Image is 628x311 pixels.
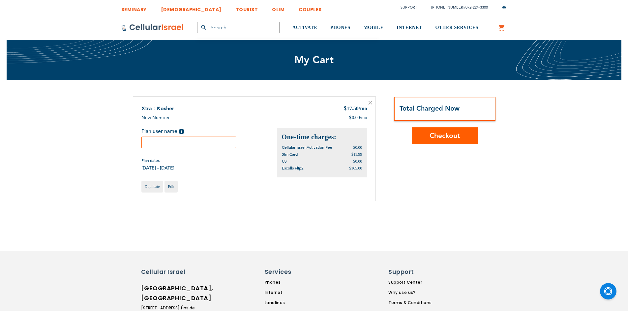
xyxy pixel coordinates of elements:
[145,184,160,189] span: Duplicate
[431,5,464,10] a: [PHONE_NUMBER]
[412,127,478,144] button: Checkout
[141,268,197,276] h6: Cellular Israel
[282,152,298,157] span: Sim Card
[435,25,478,30] span: OTHER SERVICES
[265,290,325,296] a: Internet
[360,115,367,121] span: /mo
[364,25,384,30] span: MOBILE
[121,24,184,32] img: Cellular Israel Logo
[197,22,280,33] input: Search
[435,15,478,40] a: OTHER SERVICES
[344,105,367,113] div: 17.50
[299,2,322,14] a: COUPLES
[397,25,422,30] span: INTERNET
[121,2,147,14] a: SEMINARY
[401,5,417,10] a: Support
[161,2,222,14] a: [DEMOGRAPHIC_DATA]
[425,3,488,12] li: /
[353,159,362,164] span: $0.00
[236,2,258,14] a: TOURIST
[141,165,174,171] span: [DATE] - [DATE]
[349,115,367,121] div: 0.00
[353,145,362,150] span: $0.00
[141,283,197,303] h6: [GEOGRAPHIC_DATA], [GEOGRAPHIC_DATA]
[349,166,362,170] span: $165.00
[397,15,422,40] a: INTERNET
[351,152,362,157] span: $11.99
[388,300,432,306] a: Terms & Conditions
[282,159,287,164] span: US
[330,15,350,40] a: PHONES
[400,104,460,113] strong: Total Charged Now
[141,105,174,112] a: Xtra : Kosher
[168,184,174,189] span: Edit
[388,290,432,296] a: Why use us?
[141,128,177,135] span: Plan user name
[364,15,384,40] a: MOBILE
[359,106,367,111] span: /mo
[141,158,174,163] span: Plan dates
[282,133,362,142] h2: One-time charges:
[282,145,332,150] span: Cellular Israel Activation Fee
[164,181,178,193] a: Edit
[179,129,184,134] span: Help
[330,25,350,30] span: PHONES
[344,105,347,113] span: $
[349,115,352,121] span: $
[282,166,304,171] span: Escolls Flip2
[141,181,164,193] a: Duplicate
[141,115,170,121] span: New Number
[265,279,325,285] a: Phones
[388,279,432,285] a: Support Center
[292,25,317,30] span: ACTIVATE
[292,15,317,40] a: ACTIVATE
[465,5,488,10] a: 072-224-3300
[265,268,321,276] h6: Services
[294,53,334,67] span: My Cart
[430,131,460,141] span: Checkout
[272,2,284,14] a: OLIM
[388,268,428,276] h6: Support
[265,300,325,306] a: Landlines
